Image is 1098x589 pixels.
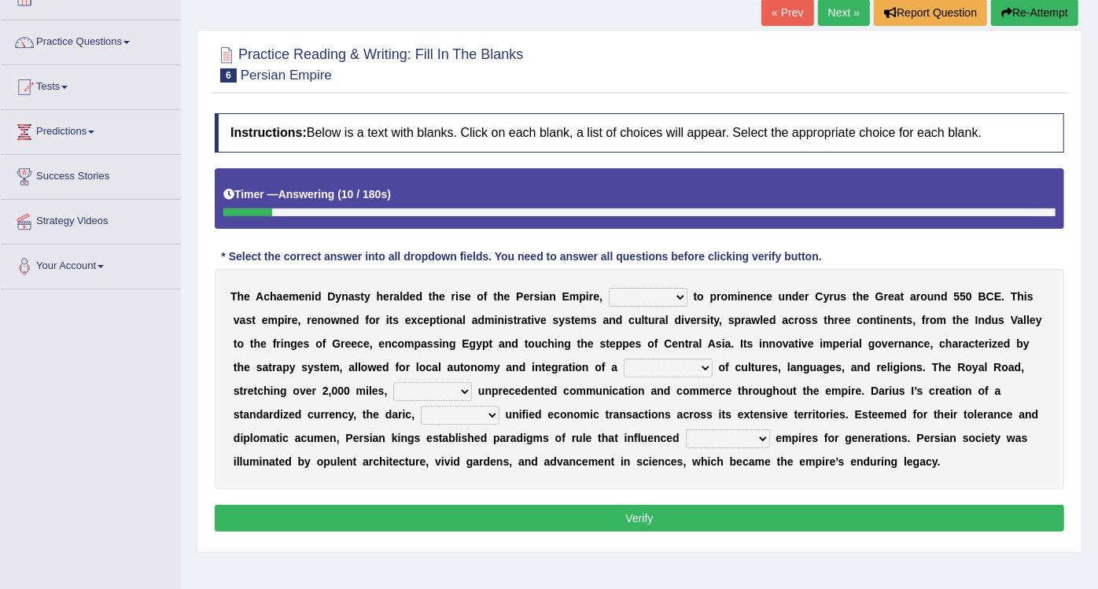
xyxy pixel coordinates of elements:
[998,314,1004,326] b: s
[287,314,291,326] b: r
[462,337,469,350] b: E
[823,314,827,326] b: t
[386,314,389,326] b: i
[717,290,720,303] b: r
[433,337,440,350] b: s
[241,68,332,83] small: Persian Empire
[304,337,310,350] b: s
[340,314,347,326] b: n
[799,314,806,326] b: o
[365,314,369,326] b: f
[504,314,507,326] b: i
[423,314,429,326] b: e
[883,314,890,326] b: n
[403,290,410,303] b: d
[571,314,575,326] b: t
[484,290,488,303] b: f
[215,113,1064,153] h4: Below is a text with blanks. Click on each blank, a list of choices will appear. Select the appro...
[535,337,542,350] b: u
[701,314,707,326] b: s
[966,290,972,303] b: 0
[916,290,920,303] b: r
[580,337,588,350] b: h
[305,290,312,303] b: n
[799,290,805,303] b: e
[341,290,348,303] b: n
[507,314,514,326] b: s
[477,290,484,303] b: o
[564,337,571,350] b: g
[581,314,591,326] b: m
[642,314,645,326] b: l
[404,337,414,350] b: m
[540,314,547,326] b: e
[648,314,655,326] b: u
[465,290,471,303] b: e
[335,290,341,303] b: y
[952,314,956,326] b: t
[586,290,589,303] b: i
[405,314,411,326] b: e
[565,314,571,326] b: s
[455,290,459,303] b: i
[315,290,322,303] b: d
[220,68,237,83] span: 6
[528,314,532,326] b: t
[575,314,581,326] b: e
[252,314,256,326] b: t
[276,337,280,350] b: r
[337,188,341,201] b: (
[835,314,838,326] b: r
[655,314,659,326] b: r
[415,337,422,350] b: p
[994,290,1001,303] b: E
[1,65,180,105] a: Tests
[794,314,798,326] b: r
[254,337,261,350] b: h
[840,290,846,303] b: s
[782,314,788,326] b: a
[760,290,766,303] b: c
[910,290,916,303] b: a
[805,290,809,303] b: r
[1,20,180,60] a: Practice Questions
[215,505,1064,532] button: Verify
[845,314,851,326] b: e
[263,290,270,303] b: c
[1011,290,1018,303] b: T
[1036,314,1042,326] b: y
[746,314,752,326] b: a
[389,314,393,326] b: t
[230,126,307,139] b: Instructions:
[400,290,403,303] b: l
[927,290,934,303] b: u
[766,290,772,303] b: e
[956,314,964,326] b: h
[555,337,558,350] b: i
[411,314,418,326] b: x
[449,337,456,350] b: g
[505,337,512,350] b: n
[941,290,948,303] b: d
[352,314,359,326] b: d
[389,290,393,303] b: r
[741,290,748,303] b: n
[753,290,761,303] b: n
[681,314,684,326] b: i
[912,314,916,326] b: ,
[1011,314,1018,326] b: V
[268,314,278,326] b: m
[609,314,616,326] b: n
[1,110,180,149] a: Predictions
[318,314,325,326] b: n
[292,314,298,326] b: e
[215,43,524,83] h2: Practice Reading & Writing: Fill In The Blanks
[442,337,449,350] b: n
[707,314,710,326] b: i
[934,290,941,303] b: n
[341,188,387,201] b: 10 / 180s
[250,337,254,350] b: t
[327,290,335,303] b: D
[244,290,250,303] b: e
[514,314,518,326] b: t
